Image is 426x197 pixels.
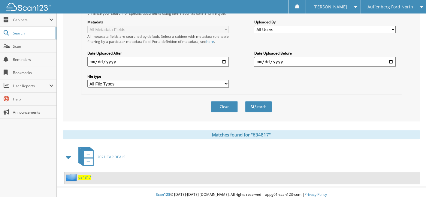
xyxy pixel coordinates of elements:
label: Uploaded By [254,19,395,25]
a: here [206,39,214,44]
span: Reminders [13,57,53,62]
a: 634817 [78,175,91,180]
span: Announcements [13,110,53,115]
span: [PERSON_NAME] [313,5,347,9]
label: Metadata [87,19,229,25]
div: Matches found for "634817" [63,130,420,139]
label: File type [87,74,229,79]
label: Date Uploaded Before [254,51,395,56]
input: end [254,57,395,67]
input: start [87,57,229,67]
label: Date Uploaded After [87,51,229,56]
span: Scan123 [156,192,170,197]
span: Auffenberg Ford North [367,5,413,9]
div: All metadata fields are searched by default. Select a cabinet with metadata to enable filtering b... [87,34,229,44]
span: Search [13,31,53,36]
img: scan123-logo-white.svg [6,3,51,11]
span: User Reports [13,83,49,88]
span: 2021 CAR DEALS [97,154,125,160]
a: 2021 CAR DEALS [75,145,125,169]
button: Search [245,101,272,112]
span: Scan [13,44,53,49]
a: Privacy Policy [304,192,327,197]
button: Clear [211,101,238,112]
span: Help [13,97,53,102]
span: Bookmarks [13,70,53,75]
span: Cabinets [13,17,49,22]
img: folder2.png [66,174,78,181]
